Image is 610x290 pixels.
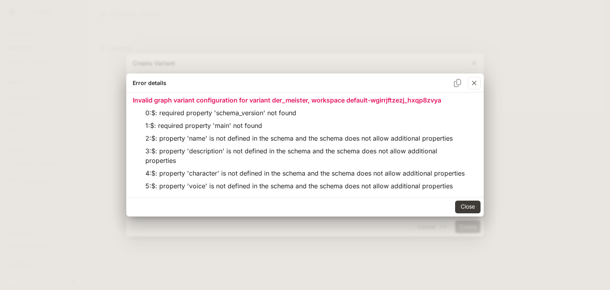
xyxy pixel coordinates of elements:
[139,119,471,132] li: 1 : $: required property 'main' not found
[133,96,477,104] h5: Invalid graph variant configuration for variant der_meister, workspace default-wgirrjftzezj_hxqp8...
[133,79,166,87] h6: Error details
[139,180,471,192] li: 5 : $: property 'voice' is not defined in the schema and the schema does not allow additional pro...
[139,145,471,167] li: 3 : $: property 'description' is not defined in the schema and the schema does not allow addition...
[139,167,471,180] li: 4 : $: property 'character' is not defined in the schema and the schema does not allow additional...
[139,106,471,119] li: 0 : $: required property 'schema_version' not found
[455,201,481,213] button: Close
[139,132,471,145] li: 2 : $: property 'name' is not defined in the schema and the schema does not allow additional prop...
[450,76,465,90] button: Copy error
